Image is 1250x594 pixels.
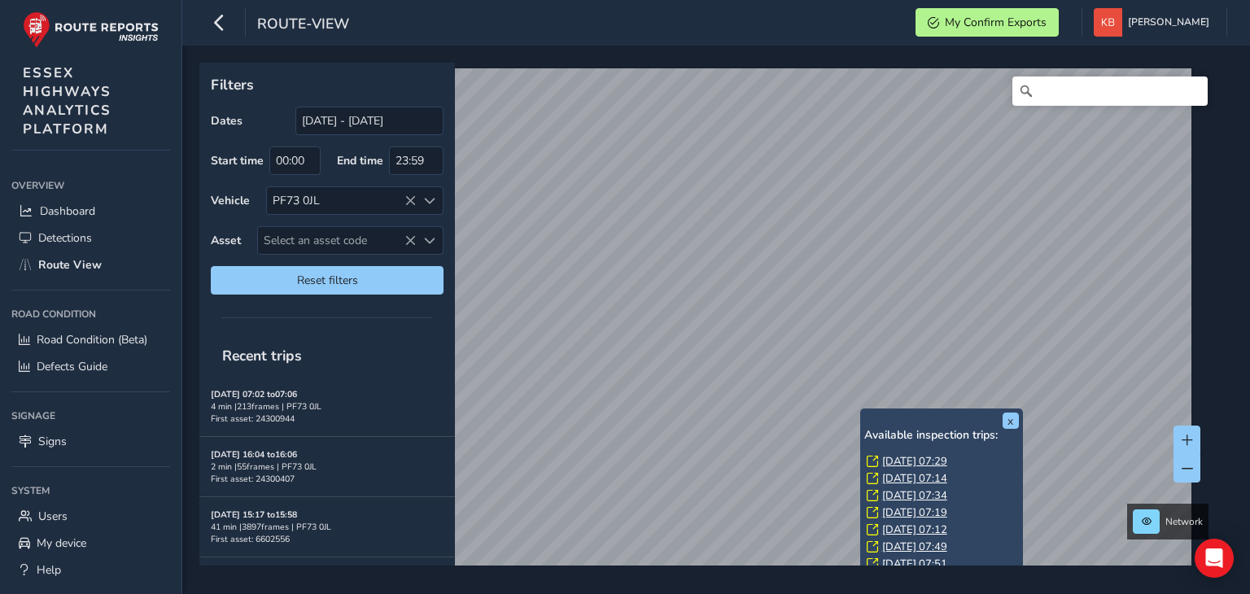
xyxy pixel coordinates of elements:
[38,434,67,449] span: Signs
[211,509,297,521] strong: [DATE] 15:17 to 15:58
[882,522,947,537] a: [DATE] 07:12
[11,503,170,530] a: Users
[882,505,947,520] a: [DATE] 07:19
[211,193,250,208] label: Vehicle
[211,400,444,413] div: 4 min | 213 frames | PF73 0JL
[1003,413,1019,429] button: x
[11,557,170,583] a: Help
[11,225,170,251] a: Detections
[1094,8,1215,37] button: [PERSON_NAME]
[11,530,170,557] a: My device
[337,153,383,168] label: End time
[864,429,1019,443] h6: Available inspection trips:
[37,535,86,551] span: My device
[23,63,111,138] span: ESSEX HIGHWAYS ANALYTICS PLATFORM
[38,230,92,246] span: Detections
[267,187,416,214] div: PF73 0JL
[23,11,159,48] img: rr logo
[882,557,947,571] a: [DATE] 07:51
[211,233,241,248] label: Asset
[945,15,1047,30] span: My Confirm Exports
[40,203,95,219] span: Dashboard
[205,68,1191,584] canvas: Map
[211,521,444,533] div: 41 min | 3897 frames | PF73 0JL
[37,332,147,347] span: Road Condition (Beta)
[416,227,443,254] div: Select an asset code
[211,448,297,461] strong: [DATE] 16:04 to 16:06
[11,198,170,225] a: Dashboard
[38,257,102,273] span: Route View
[37,359,107,374] span: Defects Guide
[882,488,947,503] a: [DATE] 07:34
[11,353,170,380] a: Defects Guide
[211,153,264,168] label: Start time
[11,173,170,198] div: Overview
[211,461,444,473] div: 2 min | 55 frames | PF73 0JL
[257,14,349,37] span: route-view
[1012,76,1208,106] input: Search
[882,471,947,486] a: [DATE] 07:14
[1195,539,1234,578] div: Open Intercom Messenger
[211,266,444,295] button: Reset filters
[11,404,170,428] div: Signage
[882,539,947,554] a: [DATE] 07:49
[211,388,297,400] strong: [DATE] 07:02 to 07:06
[11,428,170,455] a: Signs
[37,562,61,578] span: Help
[11,302,170,326] div: Road Condition
[1094,8,1122,37] img: diamond-layout
[211,74,444,95] p: Filters
[11,326,170,353] a: Road Condition (Beta)
[1165,515,1203,528] span: Network
[211,113,243,129] label: Dates
[11,478,170,503] div: System
[38,509,68,524] span: Users
[258,227,416,254] span: Select an asset code
[223,273,431,288] span: Reset filters
[211,334,313,377] span: Recent trips
[916,8,1059,37] button: My Confirm Exports
[211,533,290,545] span: First asset: 6602556
[882,454,947,469] a: [DATE] 07:29
[1128,8,1209,37] span: [PERSON_NAME]
[11,251,170,278] a: Route View
[211,413,295,425] span: First asset: 24300944
[211,473,295,485] span: First asset: 24300407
